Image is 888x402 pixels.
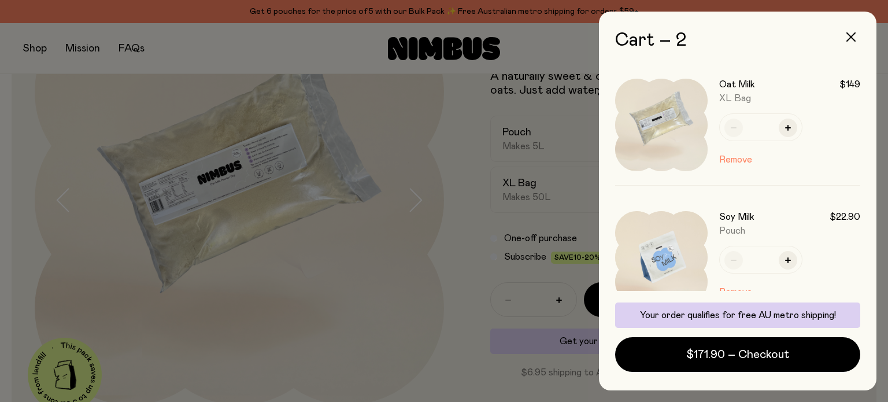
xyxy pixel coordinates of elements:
[622,309,853,321] p: Your order qualifies for free AU metro shipping!
[719,94,751,103] span: XL Bag
[839,79,860,90] span: $149
[686,346,789,363] span: $171.90 – Checkout
[615,337,860,372] button: $171.90 – Checkout
[615,30,860,51] h2: Cart – 2
[719,226,745,235] span: Pouch
[719,211,754,223] h3: Soy Milk
[719,79,755,90] h3: Oat Milk
[830,211,860,223] span: $22.90
[719,285,752,299] button: Remove
[719,153,752,167] button: Remove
